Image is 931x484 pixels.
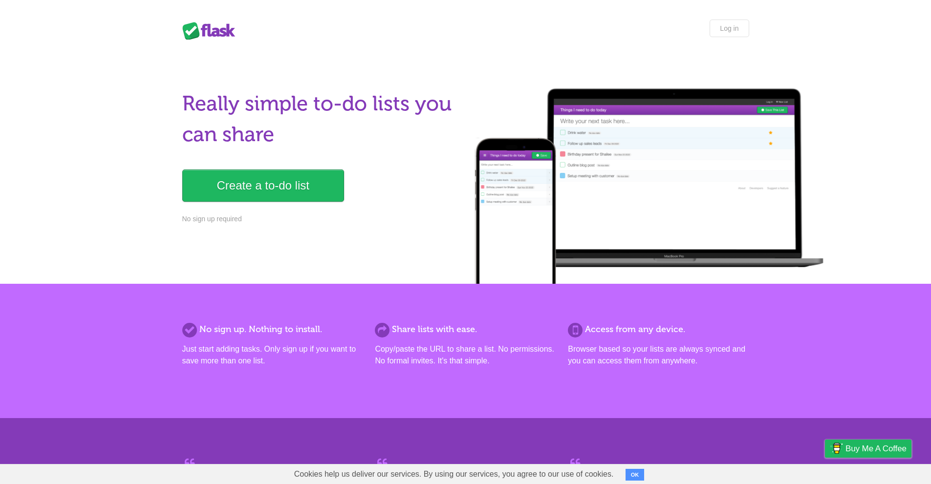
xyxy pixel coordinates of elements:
h2: Share lists with ease. [375,323,556,336]
img: Buy me a coffee [830,440,843,457]
div: Flask Lists [182,22,241,40]
a: Log in [710,20,749,37]
p: Copy/paste the URL to share a list. No permissions. No formal invites. It's that simple. [375,343,556,367]
span: Cookies help us deliver our services. By using our services, you agree to our use of cookies. [284,464,624,484]
button: OK [626,469,645,481]
h2: No sign up. Nothing to install. [182,323,363,336]
h1: Really simple to-do lists you can share [182,88,460,150]
p: Just start adding tasks. Only sign up if you want to save more than one list. [182,343,363,367]
p: Browser based so your lists are always synced and you can access them from anywhere. [568,343,749,367]
span: Buy me a coffee [845,440,907,457]
h2: Access from any device. [568,323,749,336]
a: Create a to-do list [182,169,344,202]
p: No sign up required [182,214,460,224]
a: Buy me a coffee [825,440,911,458]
